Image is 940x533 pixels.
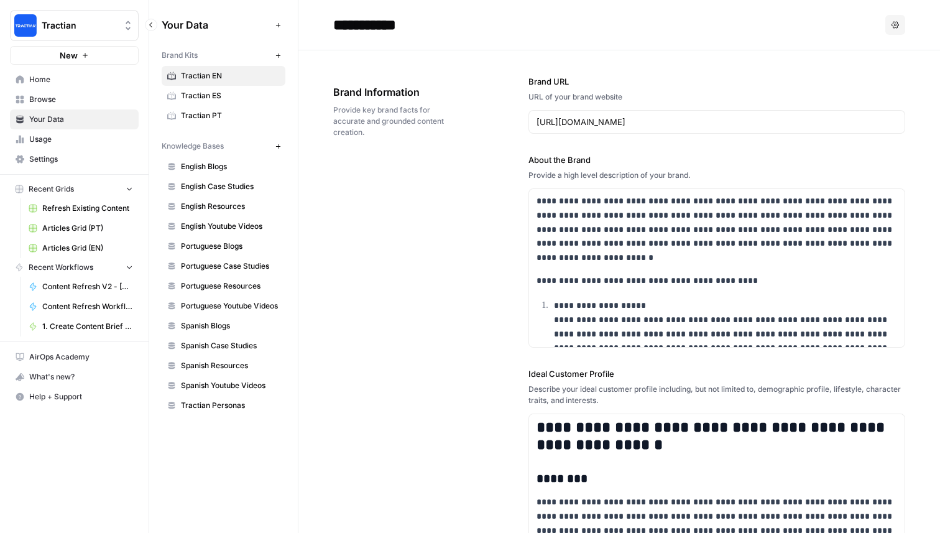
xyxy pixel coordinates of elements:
a: Usage [10,129,139,149]
span: Usage [29,134,133,145]
span: Portuguese Blogs [181,241,280,252]
a: Portuguese Blogs [162,236,285,256]
a: Tractian Personas [162,396,285,415]
span: Articles Grid (EN) [42,243,133,254]
a: Tractian EN [162,66,285,86]
span: Spanish Case Studies [181,340,280,351]
span: AirOps Academy [29,351,133,363]
span: Content Refresh Workflow - [PERSON_NAME] [42,301,133,312]
a: Spanish Youtube Videos [162,376,285,396]
span: Browse [29,94,133,105]
span: Tractian PT [181,110,280,121]
span: Tractian [42,19,117,32]
a: Articles Grid (EN) [23,238,139,258]
label: About the Brand [528,154,905,166]
a: Content Refresh V2 - [PERSON_NAME] [23,277,139,297]
span: Tractian Personas [181,400,280,411]
label: Ideal Customer Profile [528,368,905,380]
div: What's new? [11,368,138,386]
a: Spanish Blogs [162,316,285,336]
span: New [60,49,78,62]
input: www.sundaysoccer.com [537,116,897,128]
span: Spanish Resources [181,360,280,371]
a: Home [10,70,139,90]
a: Portuguese Case Studies [162,256,285,276]
span: Help + Support [29,391,133,402]
span: Spanish Blogs [181,320,280,331]
button: Recent Workflows [10,258,139,277]
button: Recent Grids [10,180,139,198]
span: Portuguese Youtube Videos [181,300,280,312]
span: Your Data [29,114,133,125]
a: English Youtube Videos [162,216,285,236]
span: 1. Create Content Brief from Keyword [42,321,133,332]
span: English Resources [181,201,280,212]
span: Your Data [162,17,270,32]
span: Provide key brand facts for accurate and grounded content creation. [333,104,459,138]
a: Spanish Case Studies [162,336,285,356]
div: Describe your ideal customer profile including, but not limited to, demographic profile, lifestyl... [528,384,905,406]
a: English Resources [162,197,285,216]
button: New [10,46,139,65]
span: Recent Grids [29,183,74,195]
a: Browse [10,90,139,109]
span: Knowledge Bases [162,141,224,152]
span: Content Refresh V2 - [PERSON_NAME] [42,281,133,292]
span: Spanish Youtube Videos [181,380,280,391]
a: Tractian PT [162,106,285,126]
span: English Case Studies [181,181,280,192]
div: Provide a high level description of your brand. [528,170,905,181]
span: Tractian ES [181,90,280,101]
span: Home [29,74,133,85]
img: Tractian Logo [14,14,37,37]
label: Brand URL [528,75,905,88]
button: What's new? [10,367,139,387]
a: Spanish Resources [162,356,285,376]
a: Content Refresh Workflow - [PERSON_NAME] [23,297,139,317]
span: Settings [29,154,133,165]
span: Portuguese Case Studies [181,261,280,272]
a: Refresh Existing Content [23,198,139,218]
a: AirOps Academy [10,347,139,367]
button: Workspace: Tractian [10,10,139,41]
span: Brand Kits [162,50,198,61]
span: Brand Information [333,85,459,100]
a: Your Data [10,109,139,129]
a: 1. Create Content Brief from Keyword [23,317,139,336]
div: URL of your brand website [528,91,905,103]
a: Articles Grid (PT) [23,218,139,238]
span: Refresh Existing Content [42,203,133,214]
a: English Case Studies [162,177,285,197]
a: Settings [10,149,139,169]
span: Portuguese Resources [181,280,280,292]
span: Articles Grid (PT) [42,223,133,234]
a: Portuguese Youtube Videos [162,296,285,316]
span: Recent Workflows [29,262,93,273]
a: Tractian ES [162,86,285,106]
span: English Blogs [181,161,280,172]
a: Portuguese Resources [162,276,285,296]
span: Tractian EN [181,70,280,81]
a: English Blogs [162,157,285,177]
span: English Youtube Videos [181,221,280,232]
button: Help + Support [10,387,139,407]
